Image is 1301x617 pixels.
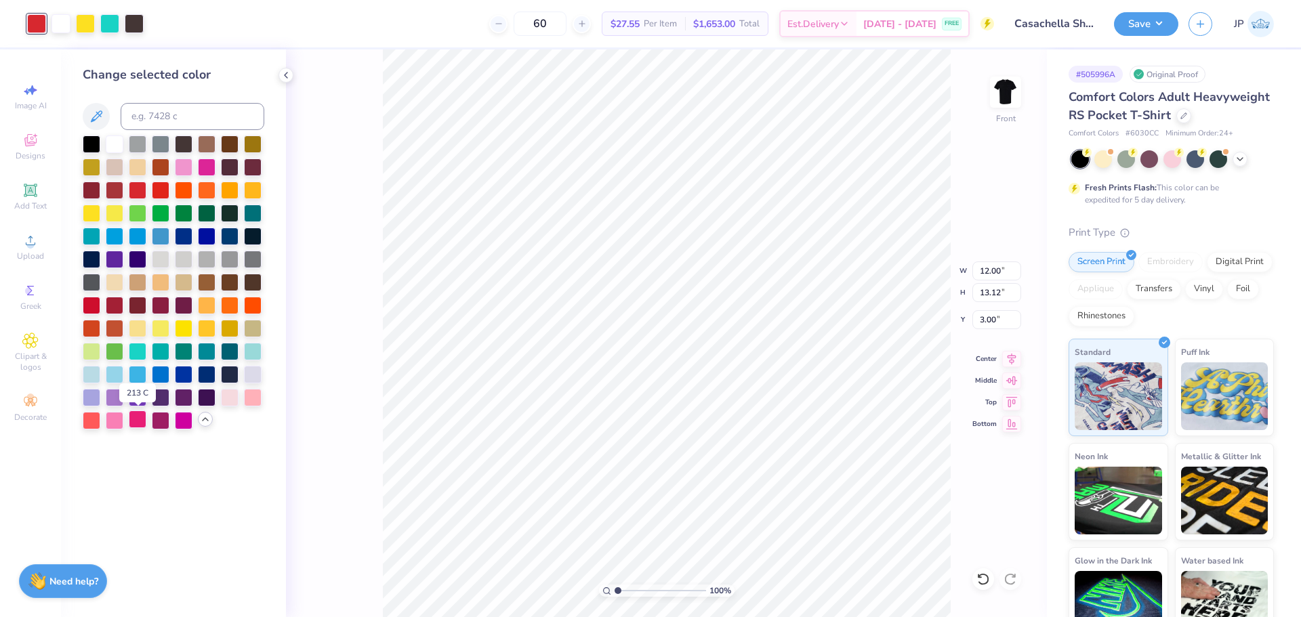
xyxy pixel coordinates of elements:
[1004,10,1104,37] input: Untitled Design
[1127,279,1181,299] div: Transfers
[17,251,44,261] span: Upload
[1126,128,1159,140] span: # 6030CC
[119,383,156,402] div: 213 C
[20,301,41,312] span: Greek
[972,376,997,385] span: Middle
[1085,182,1252,206] div: This color can be expedited for 5 day delivery.
[1075,362,1162,430] img: Standard
[1181,449,1261,463] span: Metallic & Glitter Ink
[972,354,997,364] span: Center
[709,584,731,597] span: 100 %
[1181,362,1268,430] img: Puff Ink
[1075,467,1162,534] img: Neon Ink
[972,419,997,429] span: Bottom
[992,79,1019,106] img: Front
[1069,252,1134,272] div: Screen Print
[1181,345,1210,359] span: Puff Ink
[1075,449,1108,463] span: Neon Ink
[1138,252,1203,272] div: Embroidery
[1069,279,1123,299] div: Applique
[1207,252,1273,272] div: Digital Print
[1234,16,1244,32] span: JP
[121,103,264,130] input: e.g. 7428 c
[945,19,959,28] span: FREE
[1185,279,1223,299] div: Vinyl
[14,200,47,211] span: Add Text
[1130,66,1205,83] div: Original Proof
[15,100,47,111] span: Image AI
[7,351,54,373] span: Clipart & logos
[1085,182,1157,193] strong: Fresh Prints Flash:
[14,412,47,423] span: Decorate
[1227,279,1259,299] div: Foil
[1069,225,1274,240] div: Print Type
[787,17,839,31] span: Est. Delivery
[1181,553,1243,568] span: Water based Ink
[693,17,735,31] span: $1,653.00
[16,150,45,161] span: Designs
[1069,128,1119,140] span: Comfort Colors
[972,398,997,407] span: Top
[611,17,640,31] span: $27.55
[1181,467,1268,534] img: Metallic & Glitter Ink
[863,17,936,31] span: [DATE] - [DATE]
[83,66,264,84] div: Change selected color
[1069,306,1134,326] div: Rhinestones
[514,12,566,36] input: – –
[1247,11,1274,37] img: John Paul Torres
[1075,345,1111,359] span: Standard
[1234,11,1274,37] a: JP
[739,17,760,31] span: Total
[1069,66,1123,83] div: # 505996A
[49,575,98,588] strong: Need help?
[1114,12,1178,36] button: Save
[1165,128,1233,140] span: Minimum Order: 24 +
[1075,553,1152,568] span: Glow in the Dark Ink
[996,112,1016,125] div: Front
[644,17,677,31] span: Per Item
[1069,89,1270,123] span: Comfort Colors Adult Heavyweight RS Pocket T-Shirt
